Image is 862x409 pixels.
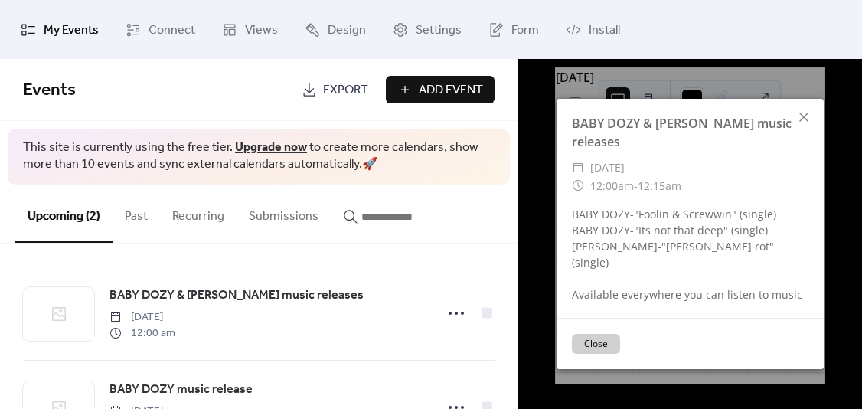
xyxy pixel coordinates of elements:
[557,114,824,151] div: BABY DOZY & [PERSON_NAME] music releases
[149,18,195,42] span: Connect
[590,178,634,193] span: 12:00am
[511,18,539,42] span: Form
[328,18,366,42] span: Design
[589,18,620,42] span: Install
[237,185,331,241] button: Submissions
[419,81,483,100] span: Add Event
[160,185,237,241] button: Recurring
[557,206,824,303] div: BABY DOZY-"Foolin & Screwwin" (single) BABY DOZY-"Its not that deep" (single) [PERSON_NAME]-"[PER...
[114,6,207,53] a: Connect
[245,18,278,42] span: Views
[554,6,632,53] a: Install
[109,309,175,326] span: [DATE]
[109,326,175,342] span: 12:00 am
[211,6,289,53] a: Views
[416,18,462,42] span: Settings
[381,6,473,53] a: Settings
[638,178,681,193] span: 12:15am
[235,136,307,159] a: Upgrade now
[44,18,99,42] span: My Events
[9,6,110,53] a: My Events
[15,185,113,243] button: Upcoming (2)
[23,139,495,174] span: This site is currently using the free tier. to create more calendars, show more than 10 events an...
[572,159,584,177] div: ​
[109,381,253,399] span: BABY DOZY music release
[634,178,638,193] span: -
[23,74,76,107] span: Events
[109,380,253,400] a: BABY DOZY music release
[323,81,368,100] span: Export
[290,76,380,103] a: Export
[109,286,364,306] a: BABY DOZY & [PERSON_NAME] music releases
[572,177,584,195] div: ​
[386,76,495,103] button: Add Event
[293,6,377,53] a: Design
[477,6,550,53] a: Form
[590,159,625,177] span: [DATE]
[113,185,160,241] button: Past
[572,334,620,354] button: Close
